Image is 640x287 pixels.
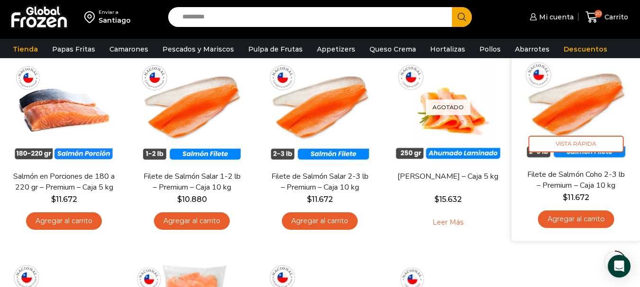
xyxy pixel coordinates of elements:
a: Abarrotes [510,40,554,58]
p: Agotado [426,99,470,115]
div: Santiago [99,16,131,25]
bdi: 10.880 [177,195,207,204]
a: Agregar al carrito: “Salmón en Porciones de 180 a 220 gr - Premium - Caja 5 kg” [26,212,102,230]
a: Agregar al carrito: “Filete de Salmón Salar 2-3 lb - Premium - Caja 10 kg” [282,212,358,230]
a: [PERSON_NAME] – Caja 5 kg [397,171,499,182]
a: Descuentos [559,40,612,58]
a: Pescados y Mariscos [158,40,239,58]
a: Pulpa de Frutas [243,40,307,58]
bdi: 11.672 [307,195,333,204]
bdi: 11.672 [563,193,589,202]
bdi: 11.672 [51,195,77,204]
a: Pollos [475,40,505,58]
span: Carrito [602,12,628,22]
a: Agregar al carrito: “Filete de Salmón Coho 2-3 lb - Premium - Caja 10 kg” [538,210,614,228]
a: Agregar al carrito: “Filete de Salmón Salar 1-2 lb – Premium - Caja 10 kg” [154,212,230,230]
a: Salmón en Porciones de 180 a 220 gr – Premium – Caja 5 kg [13,171,115,193]
div: Enviar a [99,9,131,16]
a: Filete de Salmón Salar 2-3 lb – Premium – Caja 10 kg [269,171,371,193]
a: Leé más sobre “Salmón Ahumado Laminado - Caja 5 kg” [418,212,478,232]
a: Queso Crema [365,40,421,58]
span: $ [434,195,439,204]
span: $ [177,195,182,204]
a: Hortalizas [425,40,470,58]
span: $ [307,195,312,204]
button: Search button [452,7,472,27]
span: Mi cuenta [537,12,574,22]
a: Tienda [8,40,43,58]
span: Vista Rápida [528,136,623,152]
img: address-field-icon.svg [84,9,99,25]
div: Open Intercom Messenger [608,255,631,278]
a: Filete de Salmón Coho 2-3 lb – Premium – Caja 10 kg [524,169,628,191]
bdi: 15.632 [434,195,462,204]
a: Papas Fritas [47,40,100,58]
span: $ [51,195,56,204]
a: Filete de Salmón Salar 1-2 lb – Premium – Caja 10 kg [141,171,243,193]
a: 20 Carrito [583,6,631,28]
a: Mi cuenta [527,8,574,26]
span: 20 [595,10,602,17]
span: $ [563,193,568,202]
a: Appetizers [312,40,360,58]
a: Camarones [105,40,153,58]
